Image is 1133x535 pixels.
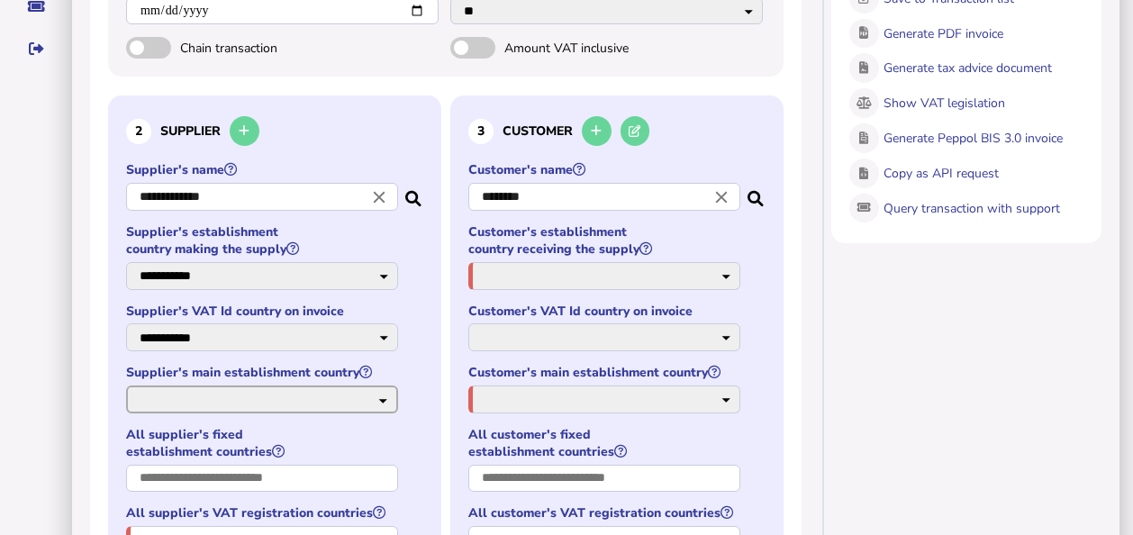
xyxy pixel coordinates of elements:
[369,186,389,206] i: Close
[180,40,369,57] span: Chain transaction
[468,113,766,149] h3: Customer
[126,119,151,144] div: 2
[748,186,766,200] i: Search for a dummy customer
[126,426,401,460] label: All supplier's fixed establishment countries
[126,223,401,258] label: Supplier's establishment country making the supply
[126,303,401,320] label: Supplier's VAT Id country on invoice
[468,364,743,381] label: Customer's main establishment country
[230,116,259,146] button: Add a new supplier to the database
[468,426,743,460] label: All customer's fixed establishment countries
[468,161,743,178] label: Customer's name
[17,30,55,68] button: Sign out
[504,40,693,57] span: Amount VAT inclusive
[621,116,650,146] button: Edit selected customer in the database
[126,161,401,178] label: Supplier's name
[468,223,743,258] label: Customer's establishment country receiving the supply
[712,186,731,206] i: Close
[405,186,423,200] i: Search for a dummy seller
[468,303,743,320] label: Customer's VAT Id country on invoice
[468,504,743,521] label: All customer's VAT registration countries
[468,119,494,144] div: 3
[582,116,612,146] button: Add a new customer to the database
[126,113,423,149] h3: Supplier
[126,504,401,521] label: All supplier's VAT registration countries
[126,364,401,381] label: Supplier's main establishment country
